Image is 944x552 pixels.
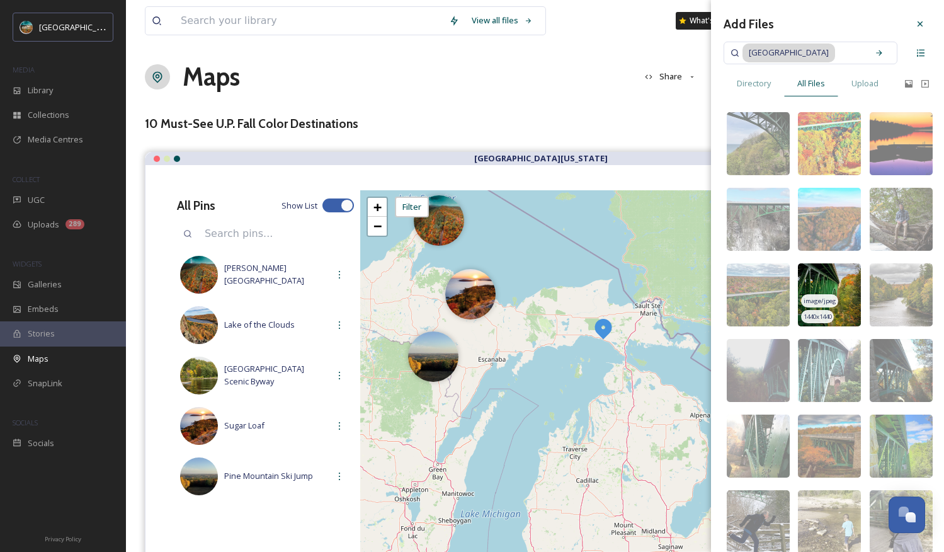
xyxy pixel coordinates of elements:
[28,134,83,146] span: Media Centres
[180,306,218,344] img: 628a3296-d196-4151-a200-d1b4505af1fb.jpg
[180,457,218,495] img: bade9fac-56f1-42a7-a256-5d891ae51c0b.jpg
[798,188,861,251] img: 83f0438e-2dc2-4033-ba55-18d73bb2b440.jpg
[174,7,443,35] input: Search your library
[592,317,615,340] img: Marker
[45,531,81,546] a: Privacy Policy
[395,197,429,217] div: Filter
[465,8,539,33] a: View all files
[13,65,35,74] span: MEDIA
[804,313,832,321] span: 1440 x 1440
[198,220,354,248] input: Search pins...
[804,297,836,306] span: image/jpeg
[368,198,387,217] a: Zoom in
[224,470,328,482] span: Pine Mountain Ski Jump
[177,197,215,215] h3: All Pins
[180,256,218,294] img: 99496a28-b503-477a-bd5f-d013df94cef0.jpg
[28,353,48,365] span: Maps
[870,263,933,326] img: 5c76cfe9-a421-4b57-a1d5-b3b7088be5b0.jpg
[183,58,240,96] a: Maps
[727,339,790,402] img: 6b919a1e-b39f-4ba6-8ba8-3ef44f8191d1.jpg
[45,535,81,543] span: Privacy Policy
[28,219,59,231] span: Uploads
[798,339,861,402] img: b7cd1db5-27e6-4576-b7b6-821e495bd3ef.jpg
[639,64,703,89] button: Share
[727,263,790,326] img: 7ef8f5d6-3d36-42e8-b520-23707d3838b7.jpg
[13,175,40,184] span: COLLECT
[281,200,317,212] span: Show List
[28,437,54,449] span: Socials
[474,152,608,164] strong: [GEOGRAPHIC_DATA][US_STATE]
[39,21,162,33] span: [GEOGRAPHIC_DATA][US_STATE]
[224,420,328,432] span: Sugar Loaf
[368,217,387,236] a: Zoom out
[28,303,59,315] span: Embeds
[145,115,358,133] h3: 10 Must-See U.P. Fall Color Destinations
[727,415,790,478] img: 68f74b5e-182e-4b84-9c63-ec28850d32e7.jpg
[28,279,62,290] span: Galleries
[373,218,382,234] span: −
[28,328,55,340] span: Stories
[676,12,739,30] a: What's New
[708,64,791,89] button: Customise
[13,259,42,268] span: WIDGETS
[224,319,328,331] span: Lake of the Clouds
[180,407,218,445] img: a9c71c4b-553e-426e-b224-df03be3474f6.jpg
[28,377,62,389] span: SnapLink
[224,363,328,387] span: [GEOGRAPHIC_DATA] Scenic Byway
[870,339,933,402] img: ae684717-22c4-4404-bb01-1740ea063090.jpg
[28,84,53,96] span: Library
[798,263,861,326] img: 4f62be62-1130-4858-9d5c-325650943ea1.jpg
[889,497,925,533] button: Open Chat
[373,199,382,215] span: +
[727,188,790,251] img: a781567d-0432-4a02-9985-602eb148bac7.jpg
[798,415,861,478] img: 2ec8a0fa-5956-4268-a9dd-ab120228761d.jpg
[28,194,45,206] span: UGC
[13,418,38,427] span: SOCIALS
[870,415,933,478] img: a4eb9cb7-d393-4f4c-a904-c623162351ae.jpg
[20,21,33,33] img: Snapsea%20Profile.jpg
[180,357,218,394] img: 6288ed1a-18b3-4a40-97a2-8ccb58f20e0d.jpg
[28,109,69,121] span: Collections
[870,188,933,251] img: 075810e8-adf3-4eb2-91ed-e869d2f32d90.jpg
[224,262,328,286] span: [PERSON_NAME][GEOGRAPHIC_DATA]
[65,219,84,229] div: 289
